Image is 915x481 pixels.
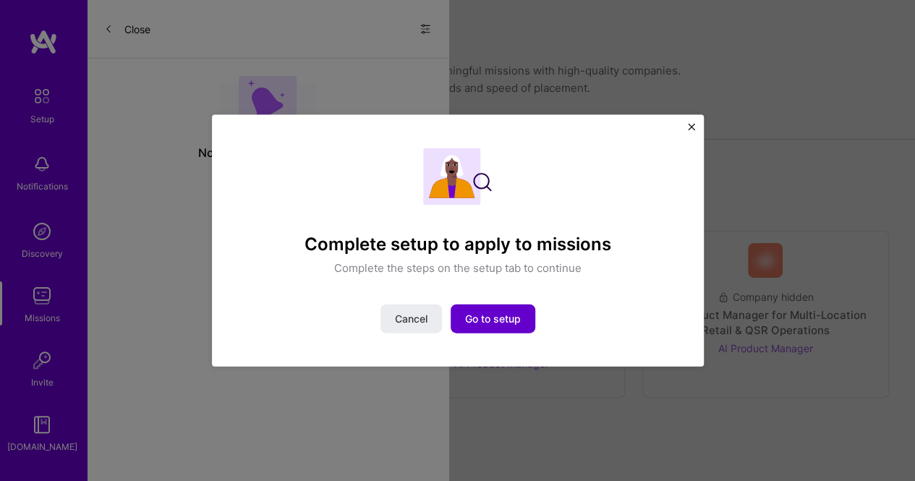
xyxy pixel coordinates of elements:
[423,148,492,205] img: Complete setup illustration
[380,305,442,333] button: Cancel
[395,312,427,326] span: Cancel
[465,312,521,326] span: Go to setup
[334,260,582,276] p: Complete the steps on the setup tab to continue
[688,123,695,138] button: Close
[451,305,535,333] button: Go to setup
[305,234,611,255] h4: Complete setup to apply to missions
